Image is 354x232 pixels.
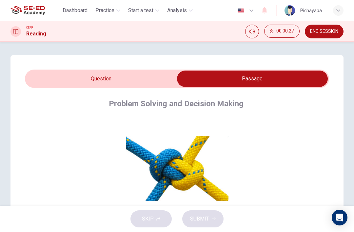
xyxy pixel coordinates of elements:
div: Mute [245,25,259,38]
span: 00:00:27 [276,29,294,34]
span: Start a test [128,7,153,14]
button: 00:00:27 [264,25,300,38]
button: Practice [93,5,123,16]
img: en [237,8,245,13]
h4: Problem Solving and Decision Making [109,98,244,109]
img: SE-ED Academy logo [10,4,45,17]
img: Profile picture [285,5,295,16]
span: CEFR [26,25,33,30]
button: END SESSION [305,25,344,38]
div: Pichayapa Thongtan [300,7,325,14]
span: Analysis [167,7,187,14]
span: Practice [95,7,114,14]
span: END SESSION [310,29,338,34]
button: Dashboard [60,5,90,16]
button: Analysis [165,5,195,16]
div: Hide [264,25,300,38]
div: Open Intercom Messenger [332,210,347,225]
a: SE-ED Academy logo [10,4,60,17]
button: Start a test [126,5,162,16]
h1: Reading [26,30,46,38]
span: Dashboard [63,7,88,14]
